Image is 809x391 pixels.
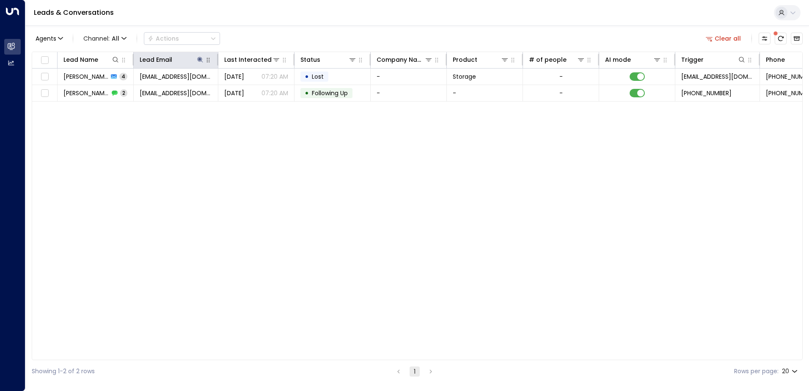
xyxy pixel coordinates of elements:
[312,72,324,81] span: Lost
[377,55,433,65] div: Company Name
[759,33,770,44] button: Customize
[605,55,631,65] div: AI mode
[224,55,272,65] div: Last Interacted
[305,69,309,84] div: •
[377,55,424,65] div: Company Name
[371,85,447,101] td: -
[702,33,745,44] button: Clear all
[529,55,567,65] div: # of people
[605,55,661,65] div: AI mode
[63,55,120,65] div: Lead Name
[63,55,98,65] div: Lead Name
[447,85,523,101] td: -
[681,55,746,65] div: Trigger
[140,55,172,65] div: Lead Email
[300,55,357,65] div: Status
[120,89,127,96] span: 2
[140,89,212,97] span: sleepy_29weirs@icloud.com
[782,365,799,377] div: 20
[148,35,179,42] div: Actions
[63,89,109,97] span: Becca Wood
[410,366,420,377] button: page 1
[39,88,50,99] span: Toggle select row
[34,8,114,17] a: Leads & Conversations
[681,89,732,97] span: +447741688586
[224,89,244,97] span: Aug 02, 2025
[453,55,477,65] div: Product
[559,89,563,97] div: -
[144,32,220,45] div: Button group with a nested menu
[224,55,281,65] div: Last Interacted
[144,32,220,45] button: Actions
[140,72,212,81] span: sleepy_29weirs@icloud.com
[32,367,95,376] div: Showing 1-2 of 2 rows
[312,89,348,97] span: Following Up
[80,33,130,44] span: Channel:
[681,55,704,65] div: Trigger
[261,72,288,81] p: 07:20 AM
[371,69,447,85] td: -
[734,367,779,376] label: Rows per page:
[63,72,108,81] span: Becca Wood
[775,33,787,44] span: There are new threads available. Refresh the grid to view the latest updates.
[36,36,56,41] span: Agents
[681,72,754,81] span: leads@space-station.co.uk
[453,72,476,81] span: Storage
[80,33,130,44] button: Channel:All
[32,33,66,44] button: Agents
[261,89,288,97] p: 07:20 AM
[559,72,563,81] div: -
[305,86,309,100] div: •
[300,55,320,65] div: Status
[393,366,436,377] nav: pagination navigation
[39,55,50,66] span: Toggle select all
[766,55,785,65] div: Phone
[140,55,204,65] div: Lead Email
[119,73,127,80] span: 4
[112,35,119,42] span: All
[39,72,50,82] span: Toggle select row
[791,33,803,44] button: Archived Leads
[529,55,585,65] div: # of people
[224,72,244,81] span: Aug 05, 2025
[453,55,509,65] div: Product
